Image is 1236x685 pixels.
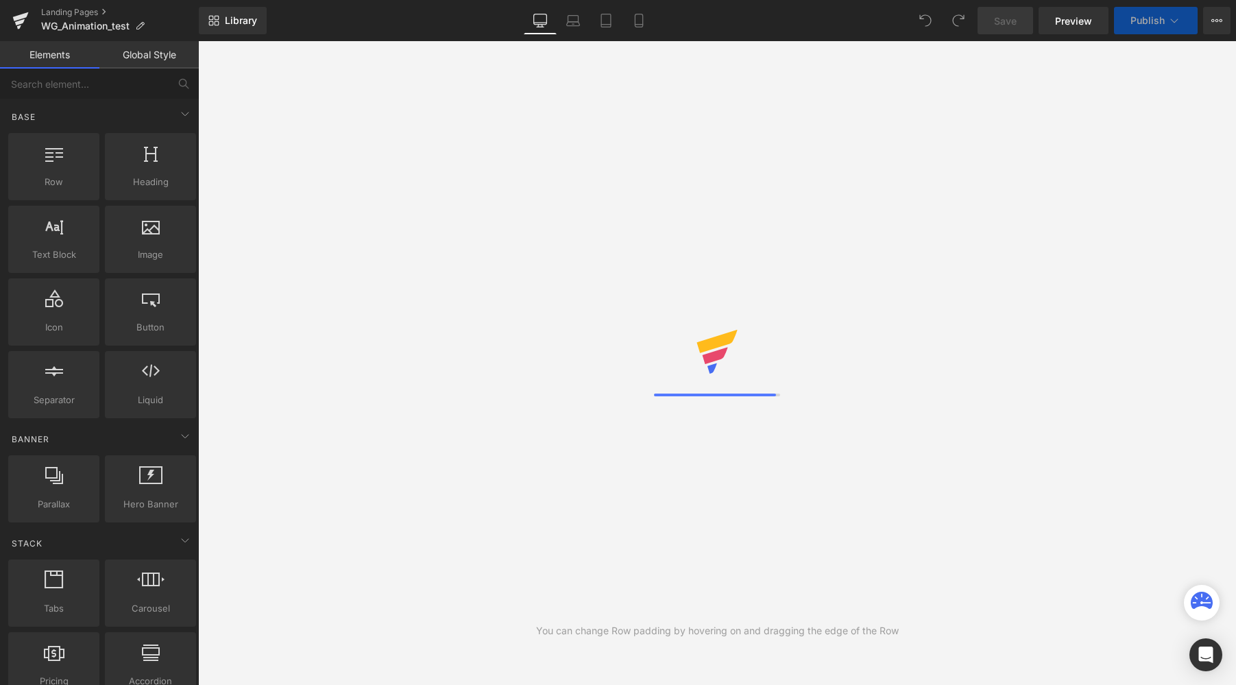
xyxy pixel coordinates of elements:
span: Text Block [12,248,95,262]
span: Preview [1055,14,1092,28]
span: Icon [12,320,95,335]
span: Hero Banner [109,497,192,512]
span: Row [12,175,95,189]
span: Parallax [12,497,95,512]
div: You can change Row padding by hovering on and dragging the edge of the Row [536,623,899,638]
a: Laptop [557,7,590,34]
button: Redo [945,7,972,34]
span: Image [109,248,192,262]
span: Stack [10,537,44,550]
span: Heading [109,175,192,189]
a: Desktop [524,7,557,34]
a: Global Style [99,41,199,69]
span: Liquid [109,393,192,407]
a: Tablet [590,7,622,34]
span: Carousel [109,601,192,616]
span: Publish [1130,15,1165,26]
a: Landing Pages [41,7,199,18]
a: New Library [199,7,267,34]
button: Undo [912,7,939,34]
span: Banner [10,433,51,446]
span: Separator [12,393,95,407]
div: Open Intercom Messenger [1189,638,1222,671]
span: Button [109,320,192,335]
button: Publish [1114,7,1198,34]
span: WG_Animation_test [41,21,130,32]
button: More [1203,7,1231,34]
a: Mobile [622,7,655,34]
span: Library [225,14,257,27]
span: Base [10,110,37,123]
span: Tabs [12,601,95,616]
span: Save [994,14,1017,28]
a: Preview [1039,7,1108,34]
